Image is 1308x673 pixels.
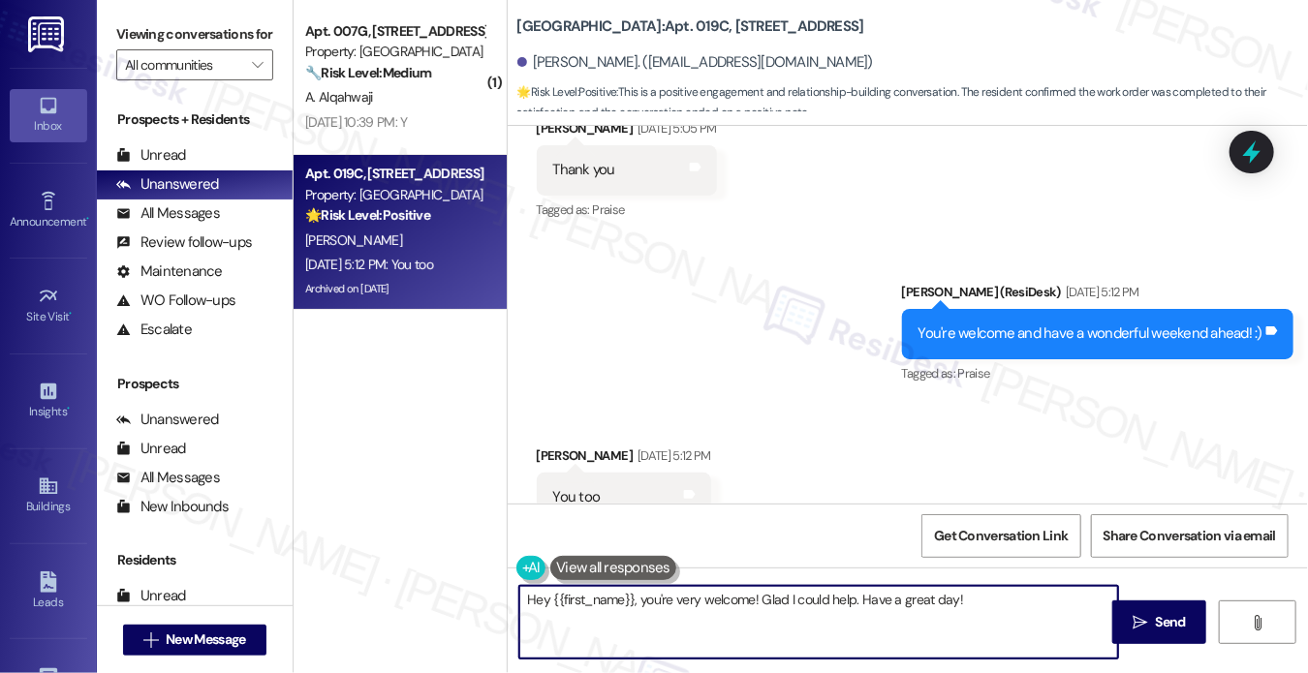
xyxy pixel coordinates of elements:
[517,52,874,73] div: [PERSON_NAME]. ([EMAIL_ADDRESS][DOMAIN_NAME])
[116,439,186,459] div: Unread
[125,49,242,80] input: All communities
[305,21,484,42] div: Apt. 007G, [STREET_ADDRESS]
[1112,600,1206,644] button: Send
[70,307,73,321] span: •
[1251,615,1265,630] i: 
[902,359,1293,387] div: Tagged as:
[116,320,192,340] div: Escalate
[86,212,89,226] span: •
[305,206,430,224] strong: 🌟 Risk Level: Positive
[305,64,431,81] strong: 🔧 Risk Level: Medium
[67,402,70,415] span: •
[116,19,273,49] label: Viewing conversations for
[252,57,263,73] i: 
[10,89,87,141] a: Inbox
[633,118,717,138] div: [DATE] 5:05 PM
[519,586,1118,658] textarea: Hey {{first_name}}, you're very welcome! Glad I could help. Have a great day!
[633,445,711,466] div: [DATE] 5:12 PM
[553,487,601,507] div: You too
[537,118,717,145] div: [PERSON_NAME]
[97,109,293,130] div: Prospects + Residents
[1061,282,1139,302] div: [DATE] 5:12 PM
[116,232,252,253] div: Review follow-ups
[10,470,87,522] a: Buildings
[517,84,617,100] strong: 🌟 Risk Level: Positive
[305,231,402,249] span: [PERSON_NAME]
[123,625,266,656] button: New Message
[116,261,223,282] div: Maintenance
[1091,514,1289,558] button: Share Conversation via email
[143,632,158,648] i: 
[10,280,87,332] a: Site Visit •
[1133,615,1147,630] i: 
[592,201,624,218] span: Praise
[517,16,864,37] b: [GEOGRAPHIC_DATA]: Apt. 019C, [STREET_ADDRESS]
[116,410,219,430] div: Unanswered
[919,323,1262,344] div: You're welcome and have a wonderful weekend ahead! :)
[116,497,229,517] div: New Inbounds
[116,468,220,488] div: All Messages
[10,566,87,618] a: Leads
[305,113,407,131] div: [DATE] 10:39 PM: Y
[537,445,711,473] div: [PERSON_NAME]
[116,145,186,166] div: Unread
[553,160,615,180] div: Thank you
[305,42,484,62] div: Property: [GEOGRAPHIC_DATA]
[305,185,484,205] div: Property: [GEOGRAPHIC_DATA]
[1104,526,1276,546] span: Share Conversation via email
[958,365,990,382] span: Praise
[537,196,717,224] div: Tagged as:
[116,291,235,311] div: WO Follow-ups
[97,374,293,394] div: Prospects
[902,282,1293,309] div: [PERSON_NAME] (ResiDesk)
[10,375,87,427] a: Insights •
[116,174,219,195] div: Unanswered
[1156,612,1186,632] span: Send
[305,256,433,273] div: [DATE] 5:12 PM: You too
[305,164,484,184] div: Apt. 019C, [STREET_ADDRESS]
[166,629,245,650] span: New Message
[305,88,373,106] span: A. Alqahwaji
[303,277,486,301] div: Archived on [DATE]
[116,586,186,606] div: Unread
[28,16,68,52] img: ResiDesk Logo
[97,550,293,570] div: Residents
[116,203,220,224] div: All Messages
[921,514,1080,558] button: Get Conversation Link
[934,526,1068,546] span: Get Conversation Link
